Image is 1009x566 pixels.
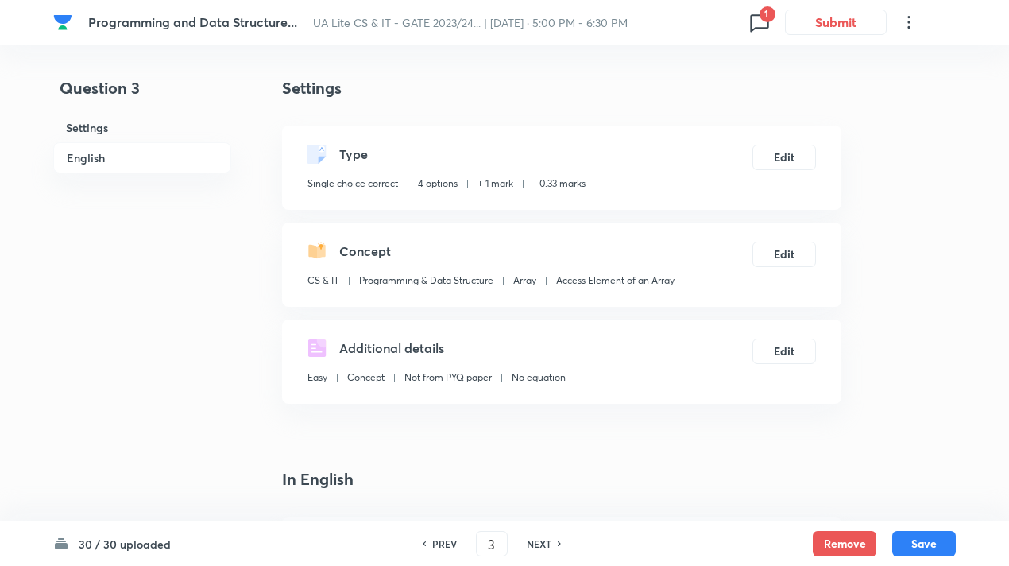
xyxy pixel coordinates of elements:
[307,339,327,358] img: questionDetails.svg
[307,145,327,164] img: questionType.svg
[53,13,75,32] a: Company Logo
[404,370,492,385] p: Not from PYQ paper
[892,531,956,556] button: Save
[556,273,675,288] p: Access Element of an Array
[313,15,628,30] span: UA Lite CS & IT - GATE 2023/24... | [DATE] · 5:00 PM - 6:30 PM
[347,370,385,385] p: Concept
[307,242,327,261] img: questionConcept.svg
[752,339,816,364] button: Edit
[339,242,391,261] h5: Concept
[282,467,841,491] h4: In English
[359,273,493,288] p: Programming & Data Structure
[785,10,887,35] button: Submit
[760,6,775,22] span: 1
[307,370,327,385] p: Easy
[53,142,231,173] h6: English
[339,339,444,358] h5: Additional details
[513,273,536,288] p: Array
[307,273,339,288] p: CS & IT
[53,13,72,32] img: Company Logo
[752,242,816,267] button: Edit
[53,113,231,142] h6: Settings
[432,537,457,551] h6: PREV
[307,176,398,191] p: Single choice correct
[752,145,816,170] button: Edit
[813,531,876,556] button: Remove
[477,176,513,191] p: + 1 mark
[418,176,458,191] p: 4 options
[79,536,171,552] h6: 30 / 30 uploaded
[527,537,551,551] h6: NEXT
[88,14,297,30] span: Programming and Data Structure...
[533,176,586,191] p: - 0.33 marks
[339,145,368,164] h5: Type
[512,370,566,385] p: No equation
[282,76,841,100] h4: Settings
[53,76,231,113] h4: Question 3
